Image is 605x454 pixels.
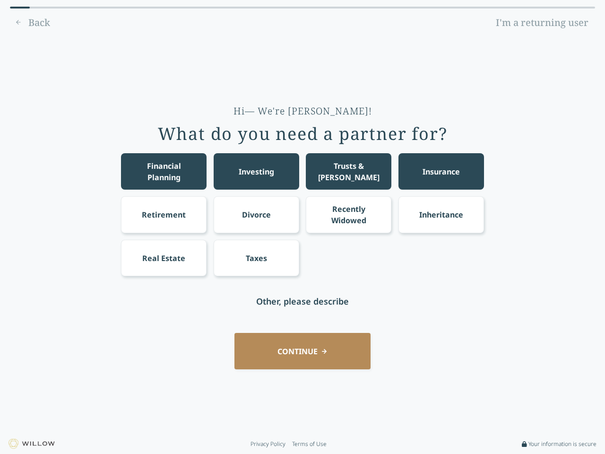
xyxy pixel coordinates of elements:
[528,440,596,448] span: Your information is secure
[158,124,448,143] div: What do you need a partner for?
[242,209,271,220] div: Divorce
[256,295,349,308] div: Other, please describe
[251,440,285,448] a: Privacy Policy
[292,440,327,448] a: Terms of Use
[10,7,30,9] div: 0% complete
[234,333,371,369] button: CONTINUE
[239,166,274,177] div: Investing
[419,209,463,220] div: Inheritance
[423,166,460,177] div: Insurance
[142,253,185,264] div: Real Estate
[233,105,372,118] div: Hi— We're [PERSON_NAME]!
[9,439,55,449] img: Willow logo
[315,160,383,183] div: Trusts & [PERSON_NAME]
[315,203,383,226] div: Recently Widowed
[246,253,267,264] div: Taxes
[130,160,198,183] div: Financial Planning
[142,209,186,220] div: Retirement
[489,15,595,30] a: I'm a returning user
